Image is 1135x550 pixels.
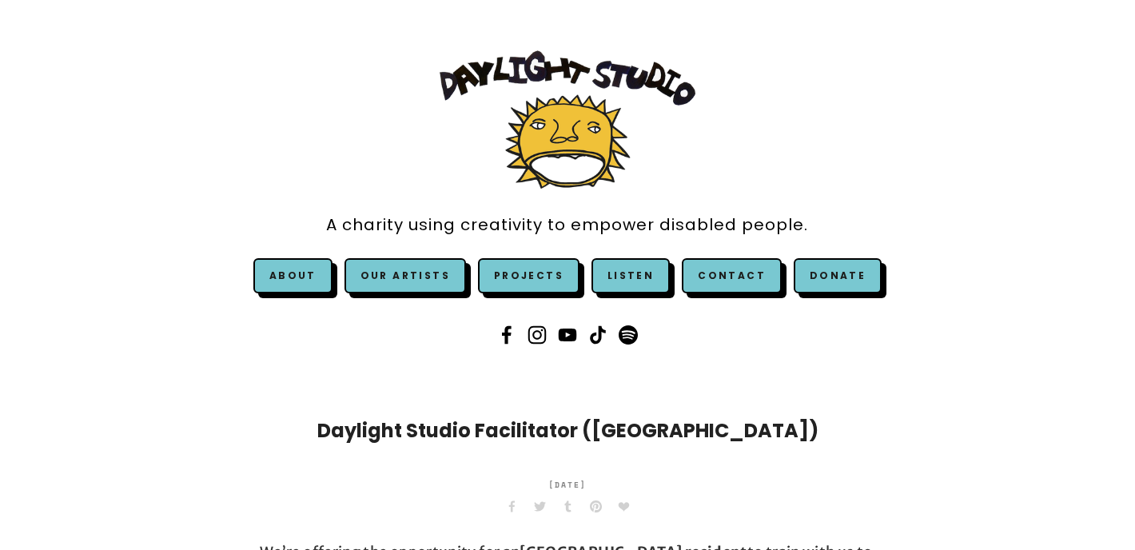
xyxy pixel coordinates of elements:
[794,258,882,293] a: Donate
[344,258,466,293] a: Our Artists
[682,258,782,293] a: Contact
[260,416,875,445] h1: Daylight Studio Facilitator ([GEOGRAPHIC_DATA])
[269,269,317,282] a: About
[607,269,654,282] a: Listen
[440,50,695,189] img: Daylight Studio
[326,207,808,243] a: A charity using creativity to empower disabled people.
[548,469,587,501] time: [DATE]
[478,258,579,293] a: Projects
